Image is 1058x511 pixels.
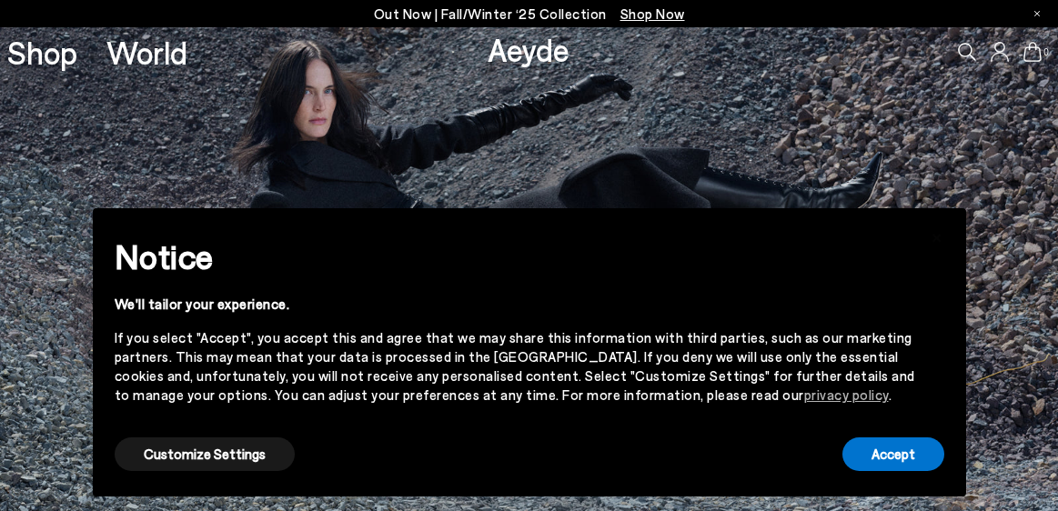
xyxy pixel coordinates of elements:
[7,36,77,68] a: Shop
[488,30,569,68] a: Aeyde
[115,437,295,471] button: Customize Settings
[915,214,959,257] button: Close this notice
[115,328,915,405] div: If you select "Accept", you accept this and agree that we may share this information with third p...
[804,386,889,403] a: privacy policy
[374,3,685,25] p: Out Now | Fall/Winter ‘25 Collection
[115,295,915,314] div: We'll tailor your experience.
[620,5,685,22] span: Navigate to /collections/new-in
[842,437,944,471] button: Accept
[106,36,187,68] a: World
[1023,42,1042,62] a: 0
[931,222,943,248] span: ×
[1042,47,1051,57] span: 0
[115,233,915,280] h2: Notice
